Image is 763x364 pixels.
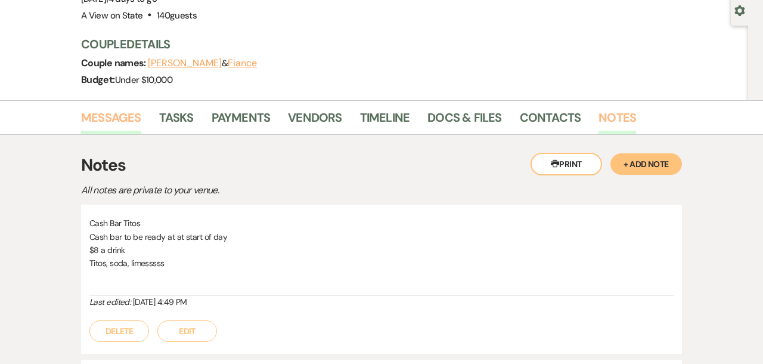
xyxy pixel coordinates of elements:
a: Vendors [288,108,342,134]
span: A View on State [81,10,142,21]
p: $8 a drink [89,243,674,257]
span: Budget: [81,73,115,86]
p: Titos, soda, limesssss [89,257,674,270]
a: Contacts [520,108,581,134]
h3: Notes [81,153,682,178]
span: Couple names: [81,57,148,69]
p: Cash Bar Titos [89,217,674,230]
h3: Couple Details [81,36,736,53]
a: Notes [598,108,636,134]
button: Fiance [228,58,257,68]
p: All notes are private to your venue. [81,183,498,198]
span: & [148,57,257,69]
div: [DATE] 4:49 PM [89,296,674,309]
a: Timeline [360,108,410,134]
button: Open lead details [734,4,745,16]
i: Last edited: [89,297,131,307]
button: + Add Note [610,153,682,175]
a: Payments [212,108,271,134]
span: 140 guests [157,10,197,21]
span: Under $10,000 [115,74,173,86]
a: Docs & Files [427,108,501,134]
a: Messages [81,108,141,134]
button: Edit [157,320,217,342]
button: Print [531,153,602,175]
a: Tasks [159,108,194,134]
p: Cash bar to be ready at at start of day [89,230,674,243]
button: Delete [89,320,149,342]
button: [PERSON_NAME] [148,58,222,68]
